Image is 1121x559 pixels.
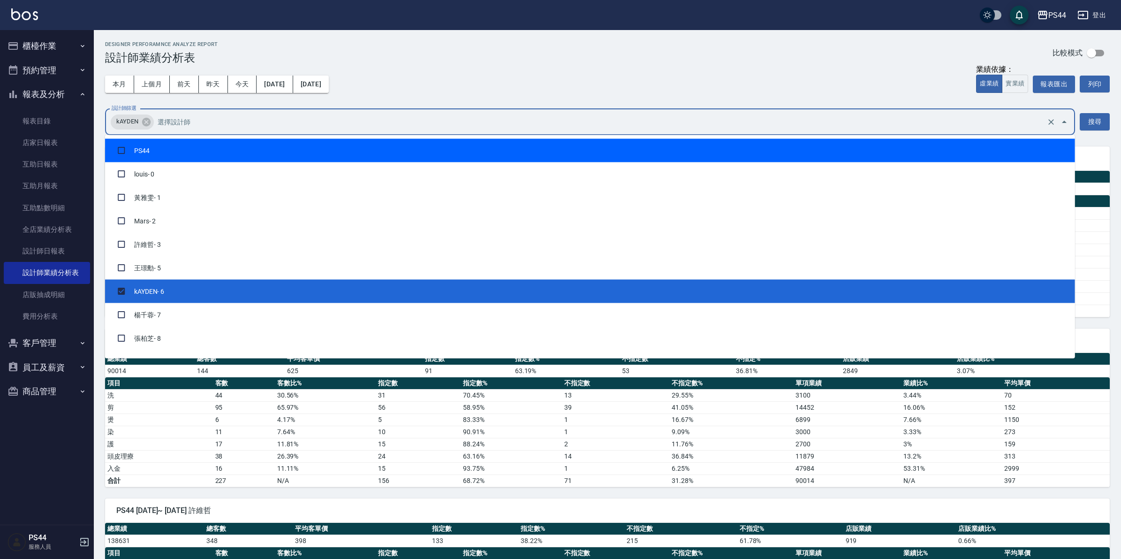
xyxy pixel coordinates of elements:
[111,117,144,126] span: kAYDEN
[29,543,76,551] p: 服務人員
[134,76,170,93] button: 上個月
[461,401,562,414] td: 58.95 %
[105,350,1075,374] li: 白鄰琳 - 9
[793,389,901,401] td: 3100
[1002,389,1110,401] td: 70
[669,475,793,487] td: 31.28%
[105,186,1075,209] li: 黃雅雯 - 1
[4,240,90,262] a: 設計師日報表
[275,475,376,487] td: N/A
[1002,475,1110,487] td: 397
[737,523,843,535] th: 不指定%
[669,414,793,426] td: 16.67 %
[954,365,1110,377] td: 3.07 %
[423,353,512,365] th: 指定數
[105,523,1110,547] table: a dense table
[1002,377,1110,390] th: 平均單價
[669,438,793,450] td: 11.76 %
[461,450,562,462] td: 63.16 %
[562,426,670,438] td: 1
[734,365,841,377] td: 36.81 %
[293,535,429,547] td: 398
[105,365,195,377] td: 90014
[376,426,461,438] td: 10
[105,414,213,426] td: 燙
[901,450,1002,462] td: 13.2 %
[275,438,376,450] td: 11.81 %
[1053,48,1083,58] p: 比較模式
[1002,438,1110,450] td: 159
[105,303,1075,327] li: 楊千蓉 - 7
[562,414,670,426] td: 1
[1002,426,1110,438] td: 273
[430,523,519,535] th: 指定數
[513,353,620,365] th: 指定數%
[843,523,956,535] th: 店販業績
[518,523,624,535] th: 指定數%
[976,75,1002,93] button: 虛業績
[669,450,793,462] td: 36.84 %
[105,389,213,401] td: 洗
[423,365,512,377] td: 91
[901,389,1002,401] td: 3.44 %
[376,438,461,450] td: 15
[4,379,90,404] button: 商品管理
[793,414,901,426] td: 6899
[669,462,793,475] td: 6.25 %
[620,365,734,377] td: 53
[213,462,275,475] td: 16
[199,76,228,93] button: 昨天
[841,365,954,377] td: 2849
[901,414,1002,426] td: 7.66 %
[4,284,90,306] a: 店販抽成明細
[562,389,670,401] td: 13
[112,105,136,112] label: 設計師篩選
[669,389,793,401] td: 29.55 %
[275,389,376,401] td: 30.56 %
[1080,76,1110,92] button: 列印
[116,506,1098,515] span: PS44 [DATE]~ [DATE] 許維哲
[1002,462,1110,475] td: 2999
[105,426,213,438] td: 染
[195,365,284,377] td: 144
[737,535,843,547] td: 61.78 %
[105,139,1075,162] li: PS44
[461,438,562,450] td: 88.24 %
[562,401,670,414] td: 39
[105,327,1075,350] li: 張柏芝 - 8
[461,475,562,487] td: 68.72%
[105,462,213,475] td: 入金
[1033,76,1075,93] button: 報表匯出
[275,426,376,438] td: 7.64 %
[562,475,670,487] td: 71
[285,353,423,365] th: 平均客單價
[376,414,461,426] td: 5
[376,450,461,462] td: 24
[293,523,429,535] th: 平均客單價
[461,389,562,401] td: 70.45 %
[155,114,1045,130] input: 選擇設計師
[4,132,90,153] a: 店家日報表
[901,377,1002,390] th: 業績比%
[901,438,1002,450] td: 3 %
[228,76,257,93] button: 今天
[1057,115,1072,130] button: Close
[1002,414,1110,426] td: 1150
[4,58,90,83] button: 預約管理
[4,82,90,107] button: 報表及分析
[213,475,275,487] td: 227
[275,462,376,475] td: 11.11 %
[461,414,562,426] td: 83.33 %
[105,280,1075,303] li: kAYDEN - 6
[293,76,329,93] button: [DATE]
[841,353,954,365] th: 店販業績
[976,65,1028,75] div: 業績依據：
[901,426,1002,438] td: 3.33 %
[956,523,1110,535] th: 店販業績比%
[669,377,793,390] th: 不指定數%
[376,401,461,414] td: 56
[285,365,423,377] td: 625
[461,462,562,475] td: 93.75 %
[4,34,90,58] button: 櫃檯作業
[793,426,901,438] td: 3000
